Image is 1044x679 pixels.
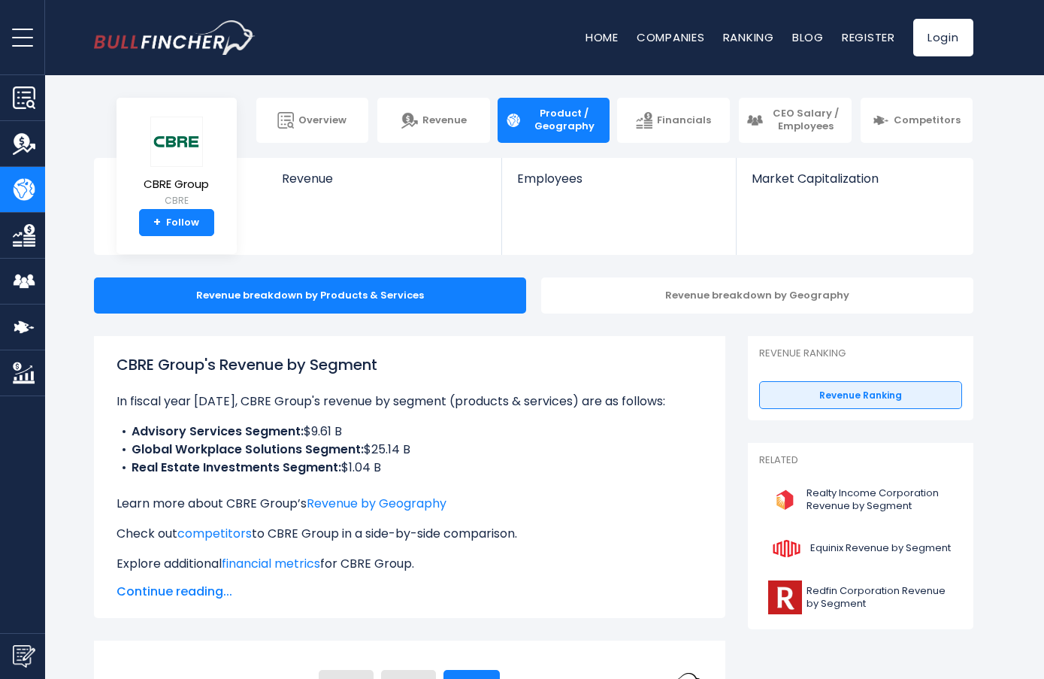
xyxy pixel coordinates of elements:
p: Related [759,454,962,467]
div: Revenue breakdown by Products & Services [94,277,526,314]
div: Revenue breakdown by Geography [541,277,973,314]
span: Equinix Revenue by Segment [810,542,951,555]
a: Overview [256,98,369,143]
p: Explore additional for CBRE Group. [117,555,703,573]
p: In fiscal year [DATE], CBRE Group's revenue by segment (products & services) are as follows: [117,393,703,411]
img: RDFN logo [768,580,802,614]
span: Overview [298,114,346,127]
h1: CBRE Group's Revenue by Segment [117,353,703,376]
a: Redfin Corporation Revenue by Segment [759,577,962,618]
b: Real Estate Investments Segment: [132,459,341,476]
a: Market Capitalization [737,158,971,211]
span: Competitors [894,114,961,127]
span: CEO Salary / Employees [767,108,844,133]
img: bullfincher logo [94,20,256,55]
span: Realty Income Corporation Revenue by Segment [806,487,953,513]
b: Advisory Services Segment: [132,423,304,440]
a: Employees [502,158,736,211]
b: Global Workplace Solutions Segment: [132,441,364,458]
a: Register [842,29,895,45]
strong: + [153,216,161,229]
span: Redfin Corporation Revenue by Segment [806,585,953,611]
a: Realty Income Corporation Revenue by Segment [759,479,962,520]
a: +Follow [139,209,214,236]
li: $1.04 B [117,459,703,477]
a: Competitors [861,98,973,143]
a: financial metrics [222,555,320,572]
li: $25.14 B [117,441,703,459]
a: CEO Salary / Employees [739,98,852,143]
a: Equinix Revenue by Segment [759,528,962,569]
a: Revenue by Geography [307,495,446,512]
a: Go to homepage [94,20,256,55]
a: Home [586,29,619,45]
span: Market Capitalization [752,171,956,186]
a: Companies [637,29,705,45]
p: Learn more about CBRE Group’s [117,495,703,513]
a: Login [913,19,973,56]
li: $9.61 B [117,423,703,441]
a: Revenue [377,98,490,143]
a: Revenue [267,158,502,211]
a: Blog [792,29,824,45]
img: O logo [768,483,802,517]
a: Revenue Ranking [759,381,962,410]
a: Financials [617,98,730,143]
span: Financials [657,114,711,127]
small: CBRE [144,194,209,208]
span: CBRE Group [144,178,209,191]
span: Continue reading... [117,583,703,601]
a: Ranking [723,29,774,45]
p: Check out to CBRE Group in a side-by-side comparison. [117,525,703,543]
a: Product / Geography [498,98,610,143]
img: EQIX logo [768,532,806,565]
a: competitors [177,525,252,542]
span: Revenue [422,114,467,127]
p: Revenue Ranking [759,347,962,360]
span: Employees [517,171,721,186]
a: CBRE Group CBRE [143,116,210,210]
span: Product / Geography [526,108,603,133]
span: Revenue [282,171,487,186]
